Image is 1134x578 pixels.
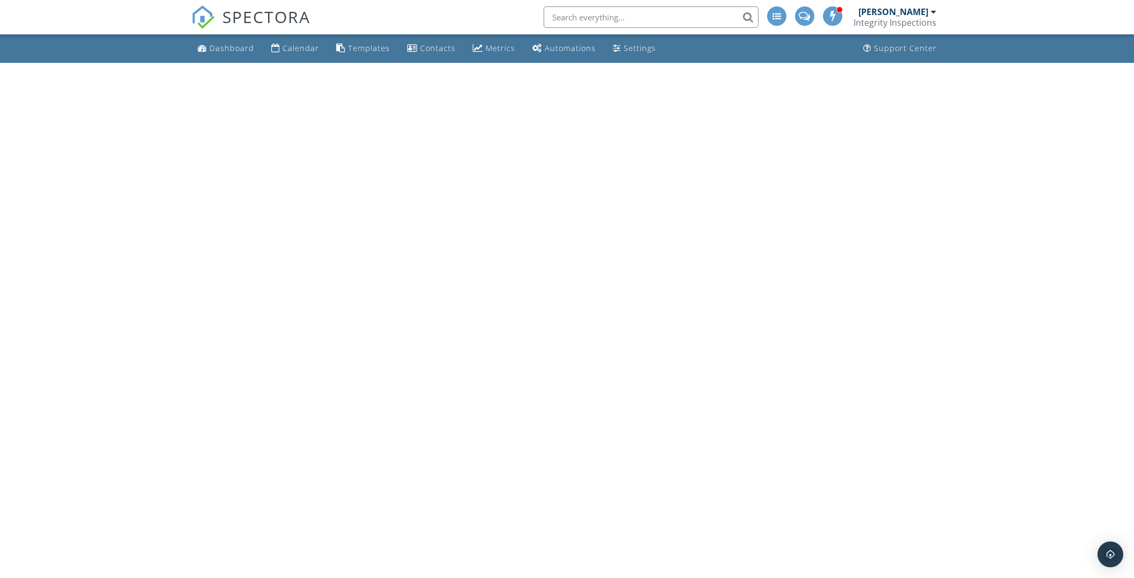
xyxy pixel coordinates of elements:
[545,43,596,53] div: Automations
[859,39,941,59] a: Support Center
[544,6,759,28] input: Search everything...
[609,39,660,59] a: Settings
[210,43,254,53] div: Dashboard
[624,43,656,53] div: Settings
[420,43,456,53] div: Contacts
[468,39,519,59] a: Metrics
[191,15,310,37] a: SPECTORA
[486,43,515,53] div: Metrics
[874,43,937,53] div: Support Center
[283,43,319,53] div: Calendar
[528,39,600,59] a: Automations (Advanced)
[222,5,310,28] span: SPECTORA
[858,6,928,17] div: [PERSON_NAME]
[193,39,258,59] a: Dashboard
[403,39,460,59] a: Contacts
[348,43,390,53] div: Templates
[267,39,323,59] a: Calendar
[854,17,936,28] div: Integrity Inspections
[1097,541,1123,567] div: Open Intercom Messenger
[191,5,215,29] img: The Best Home Inspection Software - Spectora
[332,39,394,59] a: Templates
